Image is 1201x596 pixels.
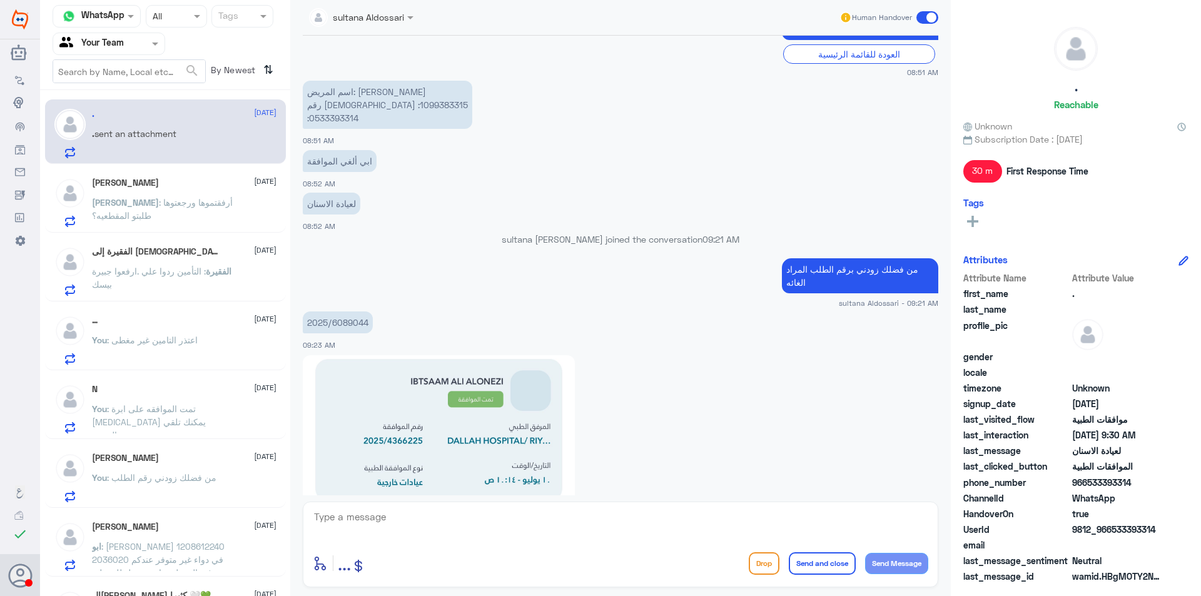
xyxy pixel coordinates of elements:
span: 30 m [963,160,1002,183]
button: search [185,61,200,81]
span: ابو [92,541,101,552]
span: search [185,63,200,78]
span: [DATE] [254,245,276,256]
span: [DATE] [254,313,276,325]
span: HandoverOn [963,507,1070,520]
span: sultana Aldossari - 09:21 AM [839,298,938,308]
h5: Ali Fllataha [92,453,159,463]
span: 966533393314 [1072,476,1163,489]
button: Send Message [865,553,928,574]
p: 12/8/2025, 9:23 AM [303,311,373,333]
span: null [1072,366,1163,379]
img: defaultAdmin.png [54,384,86,415]
span: last_name [963,303,1070,316]
span: لعيادة الاسنان [1072,444,1163,457]
span: ChannelId [963,492,1070,505]
img: whatsapp.png [59,7,78,26]
div: Tags [216,9,238,25]
span: You [92,472,107,483]
span: By Newest [206,59,258,84]
span: 2025-08-11T20:25:12.118Z [1072,397,1163,410]
p: 12/8/2025, 8:52 AM [303,193,360,215]
i: ⇅ [263,59,273,80]
span: profile_pic [963,319,1070,348]
span: Unknown [1072,381,1163,395]
span: 08:51 AM [303,136,334,144]
span: last_visited_flow [963,413,1070,426]
h6: Reachable [1054,99,1098,110]
h5: N [92,384,98,395]
span: email [963,538,1070,552]
img: defaultAdmin.png [54,522,86,553]
span: You [92,403,107,414]
img: defaultAdmin.png [54,178,86,209]
span: First Response Time [1006,164,1088,178]
span: : تمت الموافقه على ابرة [MEDICAL_DATA] يمكنك تلقي الخدمة [92,403,206,440]
span: 08:52 AM [303,222,335,230]
span: true [1072,507,1163,520]
span: sent an attachment [94,128,176,139]
h5: الفقيرة إلى الله [92,246,221,257]
span: phone_number [963,476,1070,489]
img: defaultAdmin.png [1072,319,1103,350]
span: [PERSON_NAME] [92,197,159,208]
h6: Tags [963,197,984,208]
span: : أرفقتموها ورجعتوها طلبتو المقطعيه؟ [92,197,233,221]
span: : من فضلك زودني رقم الطلب [107,472,216,483]
p: sultana [PERSON_NAME] joined the conversation [303,233,938,246]
span: موافقات الطبية [1072,413,1163,426]
span: gender [963,350,1070,363]
span: 2025-08-12T06:30:47.3494865Z [1072,428,1163,442]
img: Widebot Logo [12,9,28,29]
span: الفقيرة [206,266,231,276]
span: 9812_966533393314 [1072,523,1163,536]
h5: … [92,315,98,326]
span: timezone [963,381,1070,395]
h5: . [1075,80,1078,94]
img: defaultAdmin.png [54,315,86,346]
img: defaultAdmin.png [54,246,86,278]
span: Attribute Name [963,271,1070,285]
span: [DATE] [254,382,276,393]
span: Human Handover [852,12,912,23]
h6: Attributes [963,254,1008,265]
img: defaultAdmin.png [54,109,86,140]
span: 2 [1072,492,1163,505]
span: 0 [1072,554,1163,567]
span: last_message_sentiment [963,554,1070,567]
span: Subscription Date : [DATE] [963,133,1188,146]
span: Unknown [963,119,1012,133]
button: ... [338,549,351,577]
span: 08:52 AM [303,179,335,188]
img: 1072236904897821.jpg [303,355,575,507]
span: wamid.HBgMOTY2NTMzMzkzMzE0FQIAEhgUM0ExM0VBMjdGMkNERkU2MUMxMzMA [1072,570,1163,583]
h5: . [92,109,94,119]
span: 09:23 AM [303,341,335,349]
span: last_message [963,444,1070,457]
span: : اعتذر التامين غير مغطى [107,335,198,345]
span: [DATE] [254,451,276,462]
img: defaultAdmin.png [1055,28,1097,70]
span: null [1072,350,1163,363]
span: last_interaction [963,428,1070,442]
img: defaultAdmin.png [54,453,86,484]
div: العودة للقائمة الرئيسية [783,44,935,64]
p: 12/8/2025, 8:51 AM [303,81,472,129]
span: [DATE] [254,520,276,531]
span: . [1072,287,1163,300]
span: UserId [963,523,1070,536]
span: الموافقات الطبية [1072,460,1163,473]
i: check [13,527,28,542]
span: locale [963,366,1070,379]
img: yourTeam.svg [59,34,78,53]
span: first_name [963,287,1070,300]
span: [DATE] [254,176,276,187]
input: Search by Name, Local etc… [53,60,205,83]
button: Drop [749,552,779,575]
span: last_message_id [963,570,1070,583]
span: You [92,335,107,345]
button: Send and close [789,552,856,575]
span: null [1072,538,1163,552]
span: . [92,128,94,139]
span: [DATE] [254,107,276,118]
